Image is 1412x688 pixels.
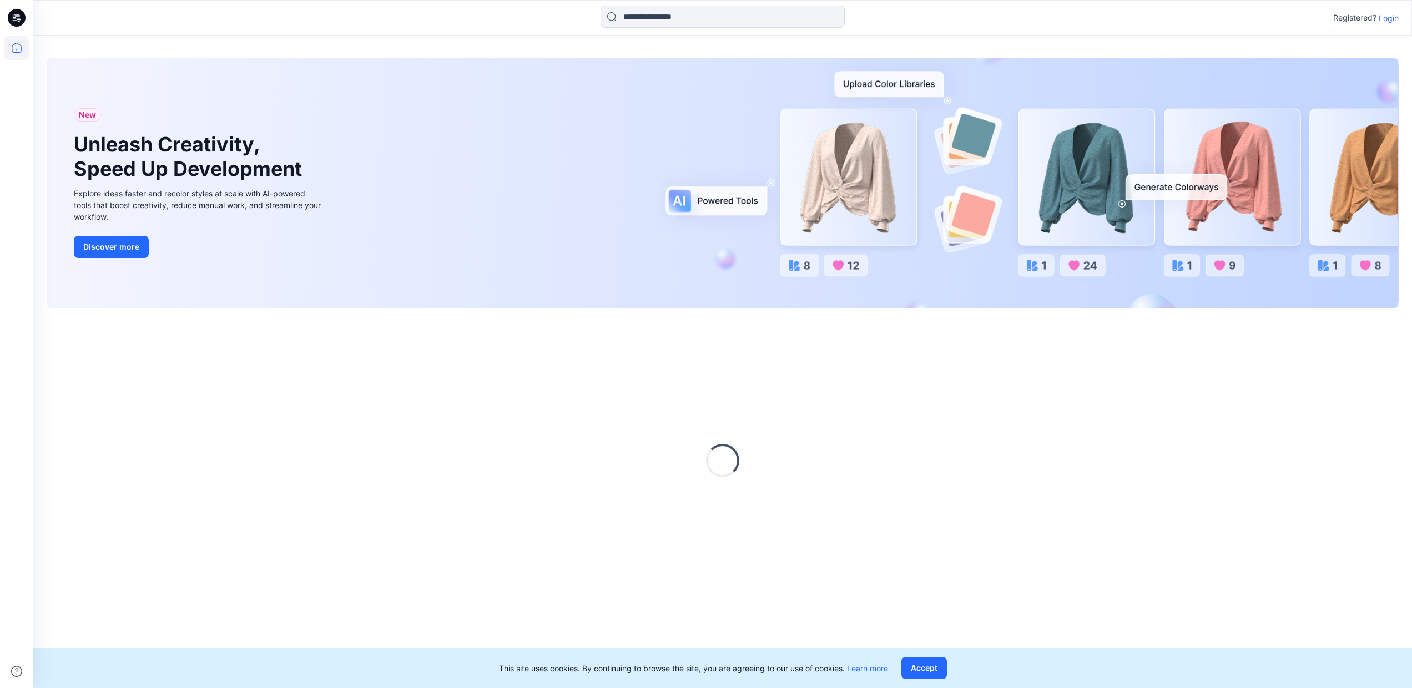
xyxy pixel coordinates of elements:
[1333,11,1376,24] p: Registered?
[74,133,307,180] h1: Unleash Creativity, Speed Up Development
[1379,12,1399,24] p: Login
[79,108,96,122] span: New
[901,657,947,679] button: Accept
[74,188,324,222] div: Explore ideas faster and recolor styles at scale with AI-powered tools that boost creativity, red...
[74,236,149,258] button: Discover more
[74,236,324,258] a: Discover more
[499,662,888,674] p: This site uses cookies. By continuing to browse the site, you are agreeing to our use of cookies.
[847,664,888,673] a: Learn more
